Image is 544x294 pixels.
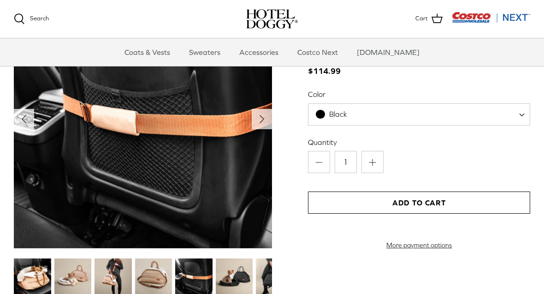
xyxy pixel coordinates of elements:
a: hoteldoggy.com hoteldoggycom [246,9,298,29]
img: hoteldoggycom [246,9,298,29]
a: Search [14,13,49,24]
img: Costco Next [452,12,530,23]
a: Coats & Vests [116,38,178,66]
span: Black [308,103,530,126]
a: Sweaters [181,38,229,66]
label: Quantity [308,137,530,147]
span: Black [329,110,347,118]
a: Costco Next [289,38,346,66]
span: Black [308,109,366,119]
label: Color [308,89,530,99]
a: Cart [415,13,443,25]
a: [DOMAIN_NAME] [349,38,428,66]
span: Search [30,15,49,22]
input: Quantity [335,151,357,173]
span: Cart [415,14,428,24]
a: Visit Costco Next [452,18,530,24]
button: Next [252,109,272,129]
a: More payment options [308,241,530,249]
button: Previous [14,109,34,129]
a: Accessories [231,38,287,66]
button: Add to Cart [308,192,530,214]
